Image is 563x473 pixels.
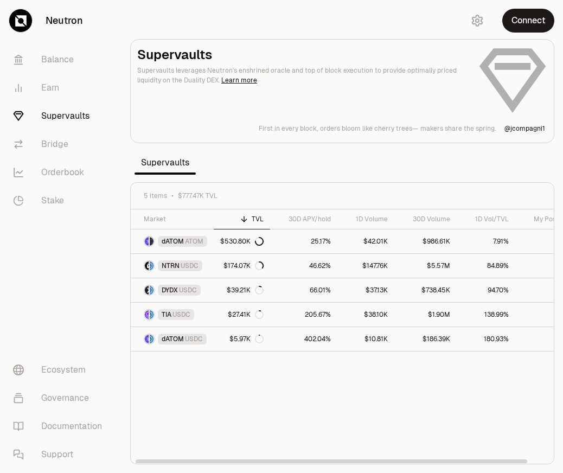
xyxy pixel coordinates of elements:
[270,254,337,278] a: 46.62%
[401,215,450,223] div: 30D Volume
[337,327,394,351] a: $10.81K
[457,303,515,327] a: 138.99%
[162,310,171,319] span: TIA
[162,335,184,343] span: dATOM
[162,237,184,246] span: dATOM
[457,278,515,302] a: 94.70%
[214,303,270,327] a: $27.41K
[344,215,388,223] div: 1D Volume
[185,237,203,246] span: ATOM
[394,327,457,351] a: $186.39K
[228,310,264,319] div: $27.41K
[270,229,337,253] a: 25.17%
[394,254,457,278] a: $5.57M
[4,440,117,469] a: Support
[172,310,190,319] span: USDC
[137,46,469,63] h2: Supervaults
[277,215,331,223] div: 30D APY/hold
[162,286,178,295] span: DYDX
[220,215,264,223] div: TVL
[150,286,153,295] img: USDC Logo
[220,237,264,246] div: $530.80K
[137,66,469,85] p: Supervaults leverages Neutron's enshrined oracle and top of block execution to provide optimally ...
[131,303,214,327] a: TIA LogoUSDC LogoTIAUSDC
[214,327,270,351] a: $5.97K
[337,278,394,302] a: $37.13K
[131,327,214,351] a: dATOM LogoUSDC LogodATOMUSDC
[502,9,554,33] button: Connect
[135,152,196,174] span: Supervaults
[4,102,117,130] a: Supervaults
[4,74,117,102] a: Earn
[259,124,318,133] p: First in every block,
[229,335,264,343] div: $5.97K
[221,76,257,85] a: Learn more
[504,124,545,133] a: @jcompagni1
[162,261,180,270] span: NTRN
[337,254,394,278] a: $147.76K
[179,286,197,295] span: USDC
[4,130,117,158] a: Bridge
[131,278,214,302] a: DYDX LogoUSDC LogoDYDXUSDC
[214,229,270,253] a: $530.80K
[337,303,394,327] a: $38.10K
[4,412,117,440] a: Documentation
[4,187,117,215] a: Stake
[144,215,207,223] div: Market
[463,215,509,223] div: 1D Vol/TVL
[394,303,457,327] a: $1.90M
[394,278,457,302] a: $738.45K
[185,335,203,343] span: USDC
[150,261,153,270] img: USDC Logo
[420,124,496,133] p: makers share the spring.
[223,261,264,270] div: $174.07K
[504,124,545,133] p: @ jcompagni1
[131,229,214,253] a: dATOM LogoATOM LogodATOMATOM
[394,229,457,253] a: $986.61K
[320,124,418,133] p: orders bloom like cherry trees—
[145,286,149,295] img: DYDX Logo
[131,254,214,278] a: NTRN LogoUSDC LogoNTRNUSDC
[227,286,264,295] div: $39.21K
[270,327,337,351] a: 402.04%
[214,254,270,278] a: $174.07K
[145,261,149,270] img: NTRN Logo
[4,158,117,187] a: Orderbook
[181,261,199,270] span: USDC
[337,229,394,253] a: $42.01K
[457,254,515,278] a: 84.89%
[270,278,337,302] a: 66.01%
[150,237,153,246] img: ATOM Logo
[145,335,149,343] img: dATOM Logo
[214,278,270,302] a: $39.21K
[145,237,149,246] img: dATOM Logo
[145,310,149,319] img: TIA Logo
[150,335,153,343] img: USDC Logo
[4,356,117,384] a: Ecosystem
[259,124,496,133] a: First in every block,orders bloom like cherry trees—makers share the spring.
[270,303,337,327] a: 205.67%
[150,310,153,319] img: USDC Logo
[457,327,515,351] a: 180.93%
[457,229,515,253] a: 7.91%
[178,191,217,200] span: $777.47K TVL
[144,191,167,200] span: 5 items
[4,384,117,412] a: Governance
[4,46,117,74] a: Balance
